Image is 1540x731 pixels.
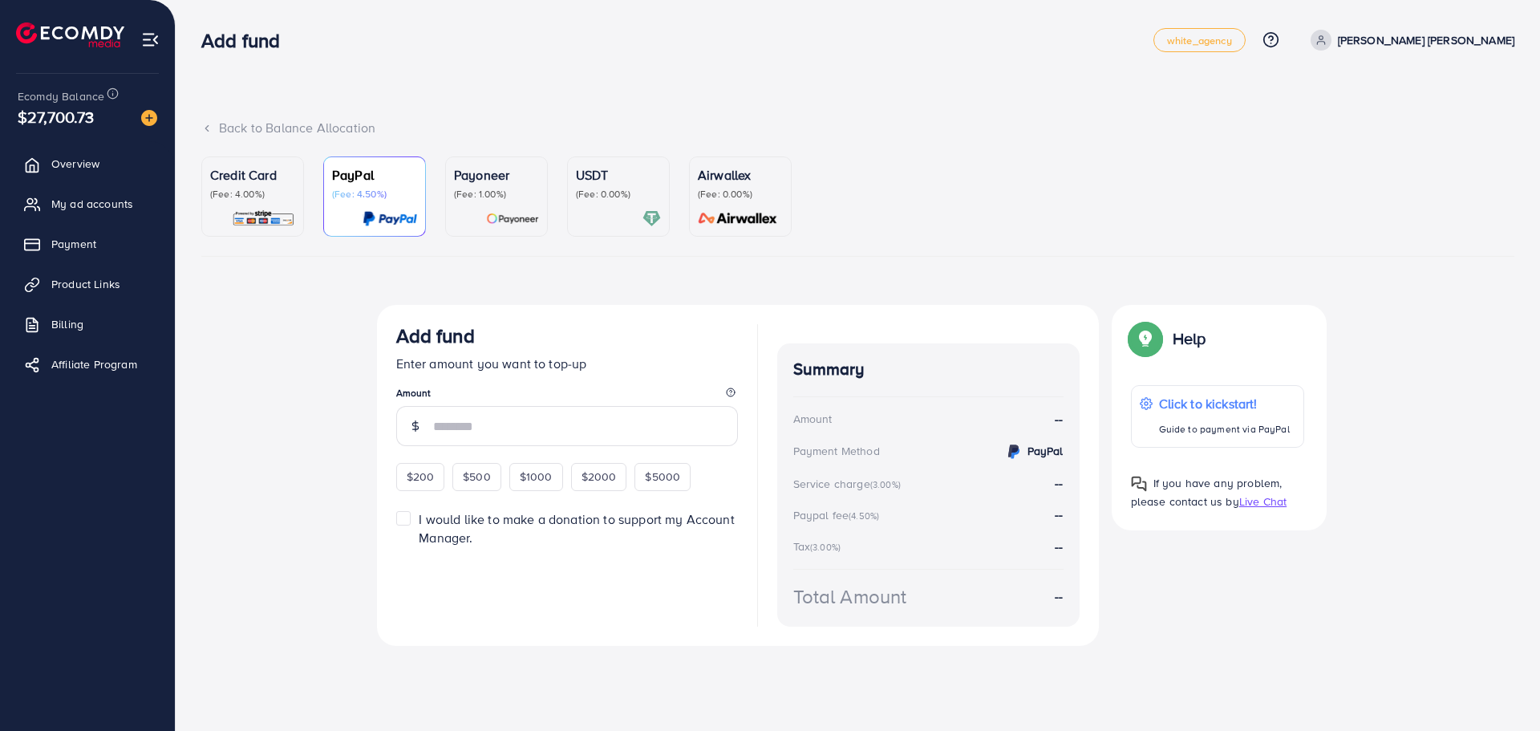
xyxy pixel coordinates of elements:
span: If you have any problem, please contact us by [1131,475,1283,510]
div: Payment Method [793,443,880,459]
span: I would like to make a donation to support my Account Manager. [419,510,734,546]
img: logo [16,22,124,47]
img: credit [1004,442,1023,461]
h3: Add fund [396,324,475,347]
span: white_agency [1167,35,1232,46]
div: Back to Balance Allocation [201,119,1514,137]
div: Amount [793,411,833,427]
img: card [232,209,295,228]
span: $500 [463,469,491,485]
strong: -- [1055,506,1063,523]
p: (Fee: 4.50%) [332,188,417,201]
span: My ad accounts [51,196,133,212]
small: (4.50%) [849,510,879,522]
a: Payment [12,228,163,260]
span: $2000 [582,469,617,485]
small: (3.00%) [870,478,901,491]
a: Affiliate Program [12,348,163,380]
span: Payment [51,236,96,252]
div: Tax [793,538,846,554]
img: Popup guide [1131,324,1160,353]
h4: Summary [793,359,1064,380]
img: card [363,209,417,228]
a: Overview [12,148,163,180]
span: Billing [51,316,83,332]
img: card [642,209,661,228]
p: (Fee: 0.00%) [576,188,661,201]
img: menu [141,30,160,49]
strong: -- [1055,587,1063,606]
span: Affiliate Program [51,356,137,372]
strong: PayPal [1027,443,1064,459]
h3: Add fund [201,29,293,52]
p: Guide to payment via PayPal [1159,420,1290,439]
p: Enter amount you want to top-up [396,354,738,373]
span: Overview [51,156,99,172]
p: (Fee: 0.00%) [698,188,783,201]
span: Live Chat [1239,493,1287,510]
small: (3.00%) [810,541,841,554]
iframe: Chat [1472,659,1528,719]
p: (Fee: 1.00%) [454,188,539,201]
span: $200 [407,469,435,485]
p: (Fee: 4.00%) [210,188,295,201]
div: Service charge [793,476,906,492]
a: Product Links [12,268,163,300]
p: [PERSON_NAME] [PERSON_NAME] [1338,30,1514,50]
span: $27,700.73 [18,105,95,128]
p: USDT [576,165,661,185]
p: Click to kickstart! [1159,394,1290,413]
strong: -- [1055,410,1063,428]
p: Help [1173,329,1206,348]
a: [PERSON_NAME] [PERSON_NAME] [1304,30,1514,51]
strong: -- [1055,538,1063,555]
span: $5000 [645,469,680,485]
img: card [693,209,783,228]
p: Payoneer [454,165,539,185]
img: card [486,209,539,228]
a: white_agency [1153,28,1246,52]
img: Popup guide [1131,476,1147,492]
p: PayPal [332,165,417,185]
span: Product Links [51,276,120,292]
a: My ad accounts [12,188,163,220]
div: Total Amount [793,583,907,611]
a: Billing [12,308,163,340]
p: Credit Card [210,165,295,185]
span: Ecomdy Balance [18,88,104,104]
img: image [141,110,157,126]
strong: -- [1055,474,1063,492]
span: $1000 [520,469,553,485]
div: Paypal fee [793,507,885,523]
legend: Amount [396,386,738,406]
p: Airwallex [698,165,783,185]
